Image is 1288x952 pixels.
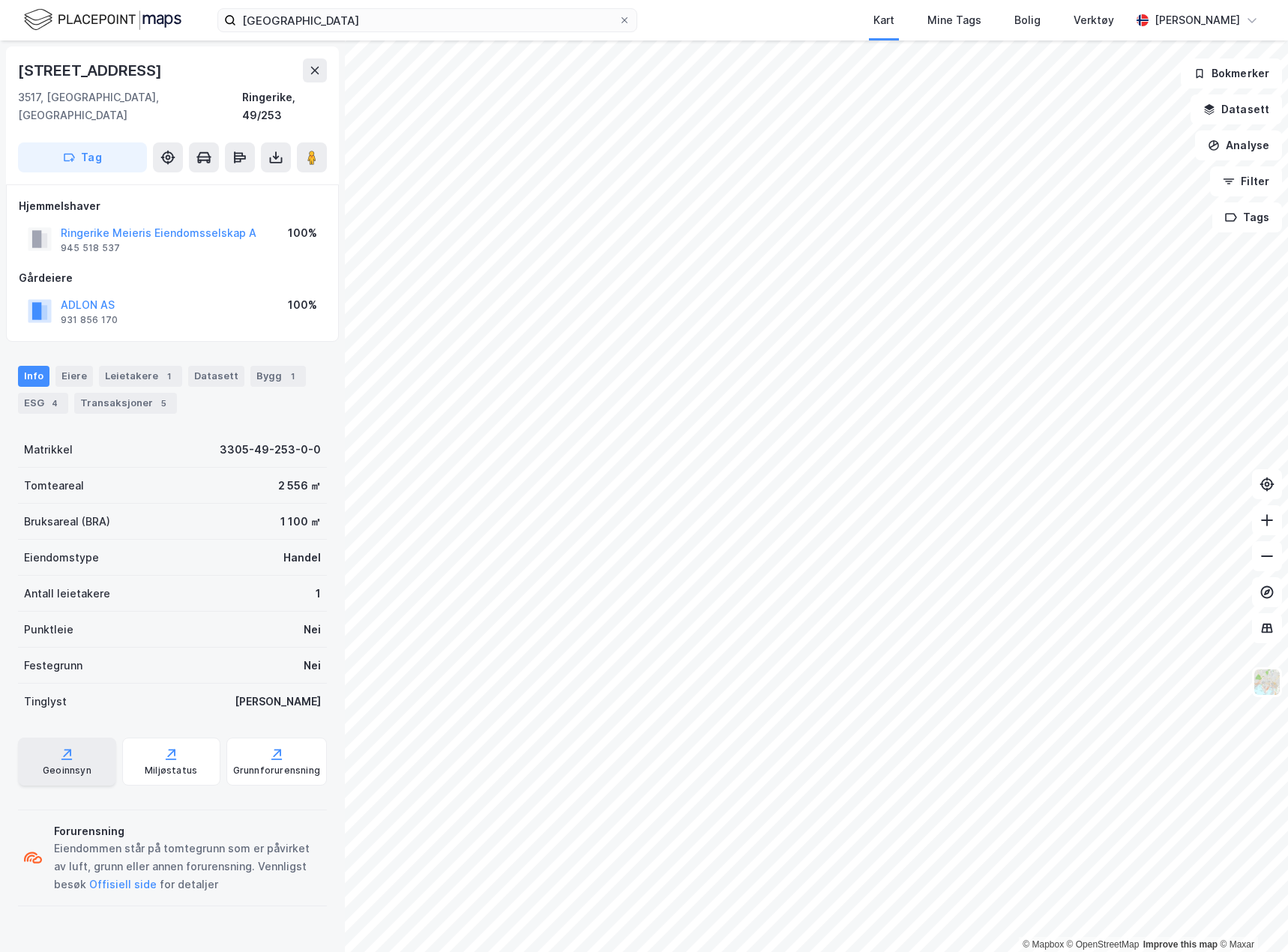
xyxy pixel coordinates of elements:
[233,765,320,777] div: Grunnforurensning
[99,366,182,387] div: Leietakere
[47,396,62,411] div: 4
[1213,880,1288,952] div: Kontrollprogram for chat
[61,314,118,326] div: 931 856 170
[54,822,321,840] div: Forurensning
[304,657,321,675] div: Nei
[1014,11,1041,29] div: Bolig
[1023,939,1064,950] a: Mapbox
[55,366,93,387] div: Eiere
[18,142,147,172] button: Tag
[145,765,197,777] div: Miljøstatus
[74,393,177,414] div: Transaksjoner
[1195,130,1282,160] button: Analyse
[1181,58,1282,88] button: Bokmerker
[24,657,82,675] div: Festegrunn
[1067,939,1140,950] a: OpenStreetMap
[220,441,321,459] div: 3305-49-253-0-0
[1253,668,1281,696] img: Z
[236,9,619,31] input: Søk på adresse, matrikkel, gårdeiere, leietakere eller personer
[24,693,67,711] div: Tinglyst
[61,242,120,254] div: 945 518 537
[43,765,91,777] div: Geoinnsyn
[24,477,84,495] div: Tomteareal
[278,477,321,495] div: 2 556 ㎡
[927,11,981,29] div: Mine Tags
[24,513,110,531] div: Bruksareal (BRA)
[288,296,317,314] div: 100%
[18,58,165,82] div: [STREET_ADDRESS]
[235,693,321,711] div: [PERSON_NAME]
[1213,880,1288,952] iframe: Chat Widget
[316,585,321,603] div: 1
[873,11,894,29] div: Kart
[285,369,300,384] div: 1
[18,393,68,414] div: ESG
[1191,94,1282,124] button: Datasett
[304,621,321,639] div: Nei
[54,840,321,894] div: Eiendommen står på tomtegrunn som er påvirket av luft, grunn eller annen forurensning. Vennligst ...
[19,269,326,287] div: Gårdeiere
[283,549,321,567] div: Handel
[156,396,171,411] div: 5
[18,366,49,387] div: Info
[1212,202,1282,232] button: Tags
[1210,166,1282,196] button: Filter
[250,366,306,387] div: Bygg
[1074,11,1114,29] div: Verktøy
[24,621,73,639] div: Punktleie
[24,585,110,603] div: Antall leietakere
[280,513,321,531] div: 1 100 ㎡
[24,549,99,567] div: Eiendomstype
[1155,11,1240,29] div: [PERSON_NAME]
[19,197,326,215] div: Hjemmelshaver
[18,88,242,124] div: 3517, [GEOGRAPHIC_DATA], [GEOGRAPHIC_DATA]
[24,7,181,33] img: logo.f888ab2527a4732fd821a326f86c7f29.svg
[188,366,244,387] div: Datasett
[242,88,327,124] div: Ringerike, 49/253
[24,441,73,459] div: Matrikkel
[161,369,176,384] div: 1
[288,224,317,242] div: 100%
[1143,939,1218,950] a: Improve this map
